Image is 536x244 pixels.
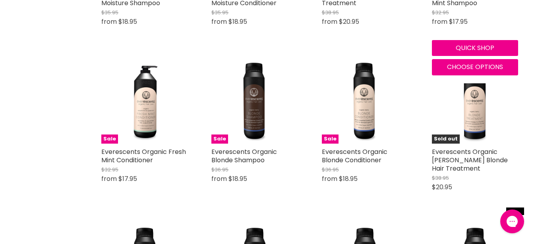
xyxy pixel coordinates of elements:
span: $20.95 [432,183,452,192]
img: Everescents Organic Blonde Shampoo [211,58,298,144]
span: from [211,17,227,26]
a: Everescents Organic [PERSON_NAME] Blonde Hair Treatment [432,147,508,173]
span: Sale [211,134,228,144]
a: Everescents Organic Fresh Mint Conditioner Everescents Organic Fresh Mint Conditioner Sale [101,58,188,144]
span: $32.95 [432,9,449,16]
span: $18.95 [228,174,247,183]
span: $18.95 [339,174,358,183]
img: Everescents Organic Blonde Conditioner [322,58,408,144]
span: $20.95 [339,17,359,26]
a: Everescents Organic Fresh Mint Conditioner [101,147,186,165]
span: $38.95 [432,174,449,182]
img: Everescents Organic Fresh Mint Conditioner [101,58,188,144]
a: Everescents Organic Blonde Conditioner Everescents Organic Blonde Conditioner Sale [322,58,408,144]
span: $36.95 [211,166,228,173]
span: $17.95 [118,174,137,183]
span: $38.95 [322,9,339,16]
span: from [322,174,337,183]
iframe: Gorgias live chat messenger [496,207,528,236]
span: from [101,174,117,183]
a: Everescents Organic Blonde Shampoo Everescents Organic Blonde Shampoo Sale [211,58,298,144]
a: Everescents Organic Berry Blonde Hair Treatment Sold out [432,58,518,144]
span: $35.95 [101,9,118,16]
span: $32.95 [101,166,118,173]
span: Sale [322,134,339,144]
span: Sale [101,134,118,144]
span: from [432,17,447,26]
span: $36.95 [322,166,339,173]
span: from [101,17,117,26]
button: Quick shop [432,40,518,56]
span: $18.95 [118,17,137,26]
span: $17.95 [449,17,468,26]
img: Everescents Organic Berry Blonde Hair Treatment [432,58,518,144]
span: from [211,174,227,183]
span: $18.95 [228,17,247,26]
a: Everescents Organic Blonde Shampoo [211,147,277,165]
span: from [322,17,337,26]
span: $35.95 [211,9,228,16]
span: Choose options [447,62,503,71]
button: Choose options [432,59,518,75]
span: Sold out [432,134,460,144]
a: Everescents Organic Blonde Conditioner [322,147,387,165]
